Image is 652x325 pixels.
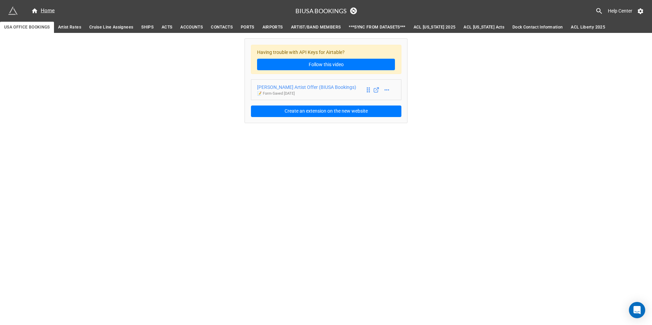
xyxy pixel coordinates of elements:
span: ARTIST/BAND MEMBERS [291,24,341,31]
span: SHIPS [141,24,153,31]
img: miniextensions-icon.73ae0678.png [8,6,18,16]
div: [PERSON_NAME] Artist Offer (BIUSA Bookings) [257,83,356,91]
span: ACTS [162,24,172,31]
span: ACL [US_STATE] Acts [464,24,504,31]
span: AIRPORTS [262,24,283,31]
h3: BIUSA BOOKINGS [295,8,347,14]
a: Follow this video [257,59,395,70]
span: PORTS [241,24,254,31]
span: Dock Contact Information [512,24,563,31]
a: [PERSON_NAME] Artist Offer (BIUSA Bookings)📝 Form-Saved [DATE] [251,79,401,100]
div: Having trouble with API Keys for Airtable? [251,45,401,74]
span: ACCOUNTS [180,24,203,31]
a: Sync Base Structure [350,7,357,14]
span: ACL Liberty 2025 [571,24,605,31]
span: CONTACTS [211,24,233,31]
p: 📝 Form - Saved [DATE] [257,91,356,96]
span: Cruise Line Assignees [89,24,133,31]
a: Help Center [603,5,637,17]
a: Home [27,7,59,15]
div: Open Intercom Messenger [629,302,645,318]
span: ACL [US_STATE] 2025 [414,24,456,31]
button: Create an extension on the new website [251,106,401,117]
div: Home [31,7,55,15]
span: USA OFFICE BOOKINGS [4,24,50,31]
span: Artist Rates [58,24,81,31]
